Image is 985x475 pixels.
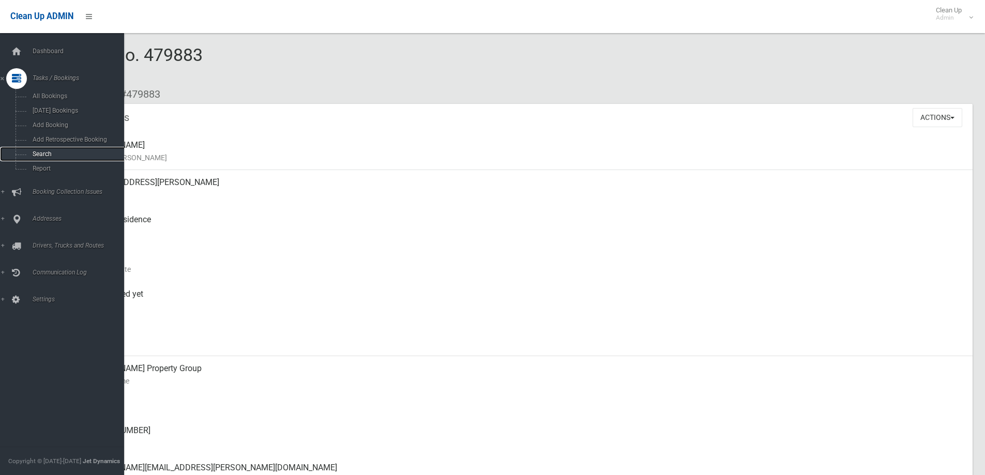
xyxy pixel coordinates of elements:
[83,151,964,164] small: Name of [PERSON_NAME]
[8,457,81,465] span: Copyright © [DATE]-[DATE]
[10,11,73,21] span: Clean Up ADMIN
[29,107,123,114] span: [DATE] Bookings
[936,14,962,22] small: Admin
[29,136,123,143] span: Add Retrospective Booking
[29,242,132,249] span: Drivers, Trucks and Routes
[83,338,964,350] small: Zone
[29,296,132,303] span: Settings
[83,356,964,393] div: [PERSON_NAME] Property Group
[29,121,123,129] span: Add Booking
[83,400,964,412] small: Mobile
[83,170,964,207] div: [STREET_ADDRESS][PERSON_NAME]
[29,150,123,158] span: Search
[83,300,964,313] small: Collected At
[29,165,123,172] span: Report
[83,263,964,275] small: Collection Date
[113,85,160,104] li: #479883
[29,269,132,276] span: Communication Log
[931,6,972,22] span: Clean Up
[83,375,964,387] small: Contact Name
[29,93,123,100] span: All Bookings
[29,74,132,82] span: Tasks / Bookings
[83,418,964,455] div: [PHONE_NUMBER]
[83,437,964,449] small: Landline
[913,108,962,127] button: Actions
[83,133,964,170] div: [PERSON_NAME]
[29,188,132,195] span: Booking Collection Issues
[83,207,964,244] div: Front of Residence
[83,282,964,319] div: Not collected yet
[83,319,964,356] div: [DATE]
[83,189,964,201] small: Address
[29,215,132,222] span: Addresses
[29,48,132,55] span: Dashboard
[83,457,120,465] strong: Jet Dynamics
[46,44,203,85] span: Booking No. 479883
[83,226,964,238] small: Pickup Point
[83,244,964,282] div: [DATE]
